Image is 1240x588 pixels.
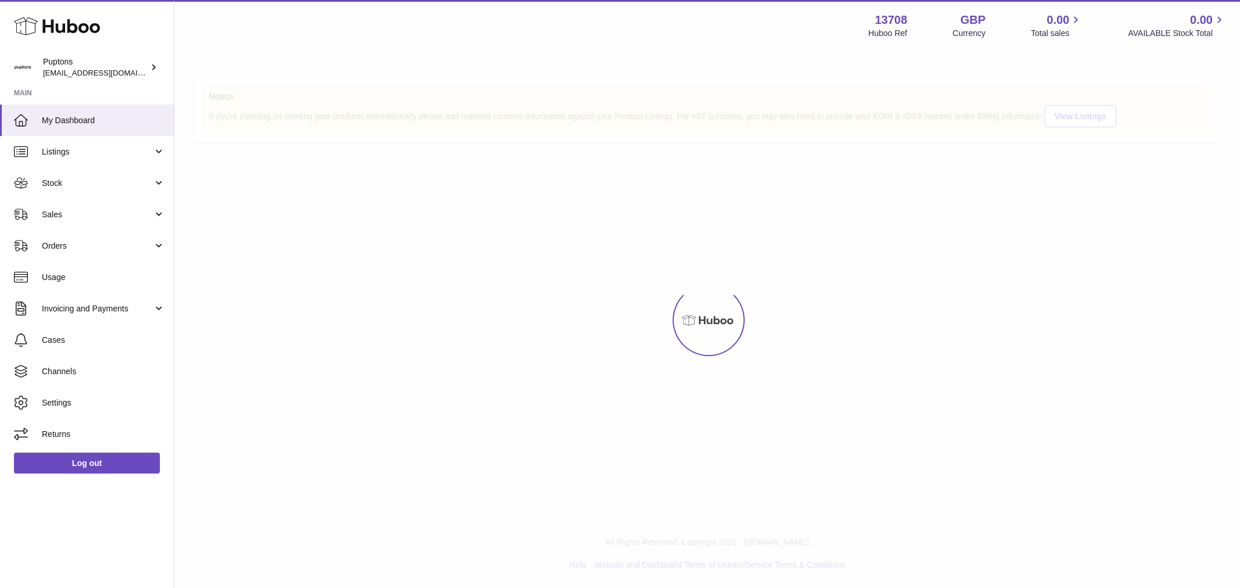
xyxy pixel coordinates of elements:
div: Huboo Ref [869,28,907,39]
a: Log out [14,453,160,474]
span: Cases [42,335,165,346]
span: Listings [42,146,153,157]
span: Channels [42,366,165,377]
strong: GBP [960,12,985,28]
span: Total sales [1031,28,1082,39]
span: Stock [42,178,153,189]
strong: 13708 [875,12,907,28]
span: Settings [42,397,165,408]
span: Invoicing and Payments [42,303,153,314]
span: Returns [42,429,165,440]
a: 0.00 Total sales [1031,12,1082,39]
span: 0.00 [1190,12,1213,28]
span: [EMAIL_ADDRESS][DOMAIN_NAME] [43,68,171,77]
img: hello@puptons.com [14,59,31,76]
div: Currency [953,28,986,39]
span: 0.00 [1047,12,1070,28]
a: 0.00 AVAILABLE Stock Total [1128,12,1226,39]
span: Orders [42,241,153,252]
span: My Dashboard [42,115,165,126]
span: Sales [42,209,153,220]
span: AVAILABLE Stock Total [1128,28,1226,39]
span: Usage [42,272,165,283]
div: Puptons [43,56,148,78]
